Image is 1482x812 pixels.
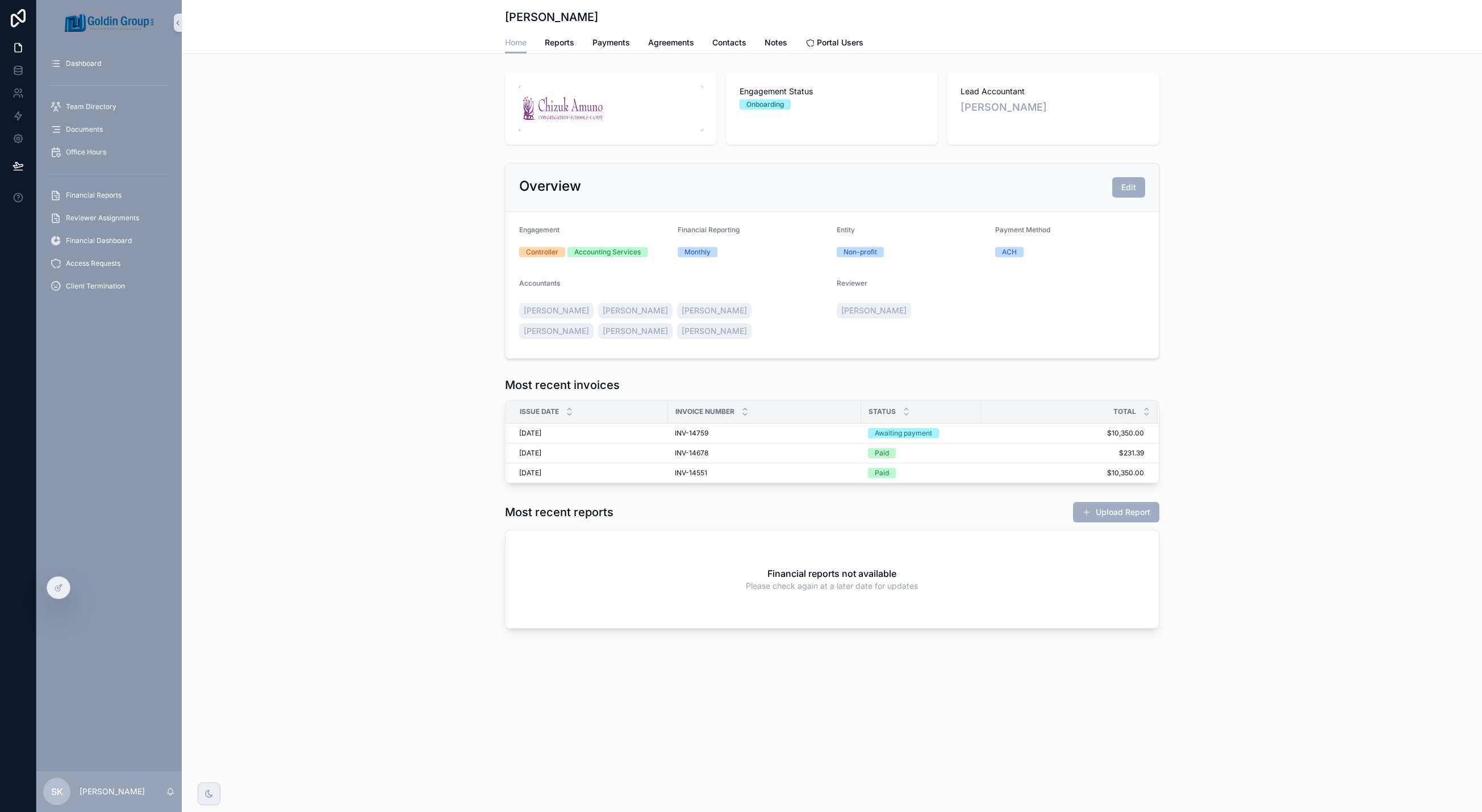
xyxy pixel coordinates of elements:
h1: Most recent reports [505,504,613,520]
span: Reviewer [837,279,867,287]
span: Please check again at a later date for updates [746,580,918,592]
a: Team Directory [43,97,175,117]
button: Upload Report [1073,502,1159,522]
a: Portal Users [805,32,863,55]
a: Notes [765,32,787,55]
span: INV-14759 [675,429,708,438]
a: Reviewer Assignments [43,208,175,228]
span: [DATE] [519,429,541,438]
h2: Financial reports not available [767,567,896,580]
div: ACH [1002,247,1017,257]
span: [PERSON_NAME] [682,325,747,337]
span: Reviewer Assignments [66,214,139,223]
a: Client Termination [43,276,175,296]
span: [PERSON_NAME] [841,305,907,316]
div: Paid [875,468,889,478]
span: SK [51,785,63,798]
button: Edit [1112,177,1145,198]
a: Financial Dashboard [43,231,175,251]
a: Payments [592,32,630,55]
div: scrollable content [36,45,182,311]
p: [PERSON_NAME] [80,786,145,797]
span: Home [505,37,527,48]
a: INV-14678 [675,449,854,458]
span: [PERSON_NAME] [524,325,589,337]
span: Engagement Status [740,86,924,97]
div: Accounting Services [574,247,641,257]
a: Awaiting payment [868,428,974,438]
span: Issue date [520,407,559,416]
span: Lead Accountant [961,86,1145,97]
a: INV-14759 [675,429,854,438]
span: Total [1113,407,1136,416]
a: Dashboard [43,53,175,74]
a: [PERSON_NAME] [598,303,673,319]
div: Paid [875,448,889,458]
span: [PERSON_NAME] [603,305,668,316]
span: Invoice Number [675,407,734,416]
span: Documents [66,125,103,134]
span: [PERSON_NAME] [603,325,668,337]
span: [PERSON_NAME] [682,305,747,316]
a: [PERSON_NAME] [598,323,673,339]
a: [DATE] [519,429,661,438]
a: Paid [868,468,974,478]
span: Portal Users [817,37,863,48]
h1: [PERSON_NAME] [505,9,598,25]
a: [PERSON_NAME] [677,323,752,339]
a: Office Hours [43,142,175,162]
h1: Most recent invoices [505,377,620,393]
span: [DATE] [519,468,541,478]
a: [PERSON_NAME] [961,99,1047,115]
span: INV-14678 [675,449,708,458]
a: [PERSON_NAME] [519,323,594,339]
a: Access Requests [43,253,175,274]
a: [DATE] [519,468,661,478]
span: INV-14551 [675,468,707,478]
span: Edit [1121,182,1136,193]
span: [DATE] [519,449,541,458]
div: Onboarding [746,99,784,110]
div: Non-profit [844,247,877,257]
span: Team Directory [66,102,116,111]
a: [PERSON_NAME] [677,303,752,319]
a: $10,350.00 [982,429,1144,438]
a: Contacts [712,32,746,55]
div: Controller [526,247,558,257]
span: Notes [765,37,787,48]
span: Financial Reports [66,191,122,200]
img: logo.png [519,86,703,131]
span: Dashboard [66,59,101,68]
h2: Overview [519,177,581,195]
span: Payment Method [995,225,1050,234]
div: Awaiting payment [875,428,932,438]
a: Reports [545,32,574,55]
span: Engagement [519,225,560,234]
a: [PERSON_NAME] [519,303,594,319]
a: Paid [868,448,974,458]
a: Home [505,32,527,54]
span: Agreements [648,37,694,48]
a: INV-14551 [675,468,854,478]
span: Payments [592,37,630,48]
span: [PERSON_NAME] [524,305,589,316]
span: Reports [545,37,574,48]
span: Financial Dashboard [66,236,132,245]
a: [DATE] [519,449,661,458]
a: $10,350.00 [982,468,1144,478]
a: Documents [43,119,175,140]
a: Agreements [648,32,694,55]
span: Accountants [519,279,560,287]
span: Financial Reporting [678,225,740,234]
img: App logo [65,14,153,32]
span: Client Termination [66,282,125,291]
a: [PERSON_NAME] [837,303,911,319]
span: Office Hours [66,148,106,157]
a: $231.39 [982,449,1144,458]
a: Financial Reports [43,185,175,206]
